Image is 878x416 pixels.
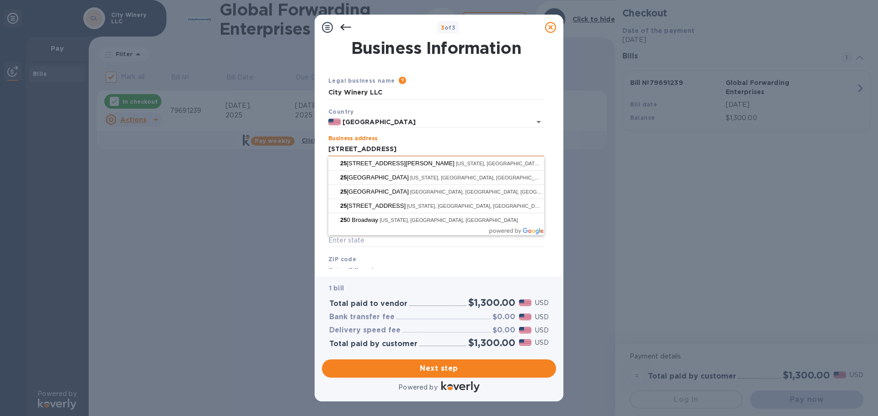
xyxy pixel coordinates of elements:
h2: $1,300.00 [468,297,515,308]
h3: Delivery speed fee [329,326,401,335]
h1: Business Information [327,38,546,58]
img: USD [519,327,531,333]
b: Legal business name [328,77,395,84]
span: 25 [340,174,347,181]
img: USD [519,314,531,320]
input: Select country [341,116,519,128]
h3: Total paid by customer [329,340,418,348]
h3: Total paid to vendor [329,300,407,308]
button: Next step [322,359,556,378]
p: USD [535,298,549,308]
span: [US_STATE], [GEOGRAPHIC_DATA], [GEOGRAPHIC_DATA] [380,217,518,223]
b: Country [328,108,354,115]
span: [GEOGRAPHIC_DATA] [340,174,410,181]
span: [US_STATE], [GEOGRAPHIC_DATA], [GEOGRAPHIC_DATA] [407,203,546,209]
span: 25 [340,188,347,195]
input: Enter state [328,234,544,247]
img: Logo [441,381,480,392]
span: [GEOGRAPHIC_DATA], [GEOGRAPHIC_DATA], [GEOGRAPHIC_DATA] [410,189,573,195]
span: 0 Broadway [340,216,380,223]
b: 1 bill [329,284,344,292]
span: 25 [340,160,347,167]
span: [GEOGRAPHIC_DATA] [340,188,410,195]
b: of 3 [441,24,456,31]
span: 25 [340,216,347,223]
span: [US_STATE], [GEOGRAPHIC_DATA], [GEOGRAPHIC_DATA] [456,161,594,166]
p: Powered by [398,383,437,392]
b: ZIP code [328,256,356,263]
h3: $0.00 [493,326,515,335]
p: USD [535,312,549,322]
h3: Bank transfer fee [329,313,395,321]
span: 25 [340,202,347,209]
span: [US_STATE], [GEOGRAPHIC_DATA], [GEOGRAPHIC_DATA] [410,175,549,180]
input: Enter address [328,142,544,156]
p: USD [535,338,549,348]
img: USD [519,300,531,306]
span: Next step [329,363,549,374]
img: USD [519,339,531,346]
span: [STREET_ADDRESS] [340,202,407,209]
img: US [328,119,341,125]
p: USD [535,326,549,335]
span: 3 [441,24,444,31]
button: Open [532,116,545,128]
h2: $1,300.00 [468,337,515,348]
label: Business address [328,136,377,142]
input: Enter ZIP code [328,264,544,278]
h3: $0.00 [493,313,515,321]
input: Enter legal business name [328,86,544,100]
span: [STREET_ADDRESS][PERSON_NAME] [340,160,456,167]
